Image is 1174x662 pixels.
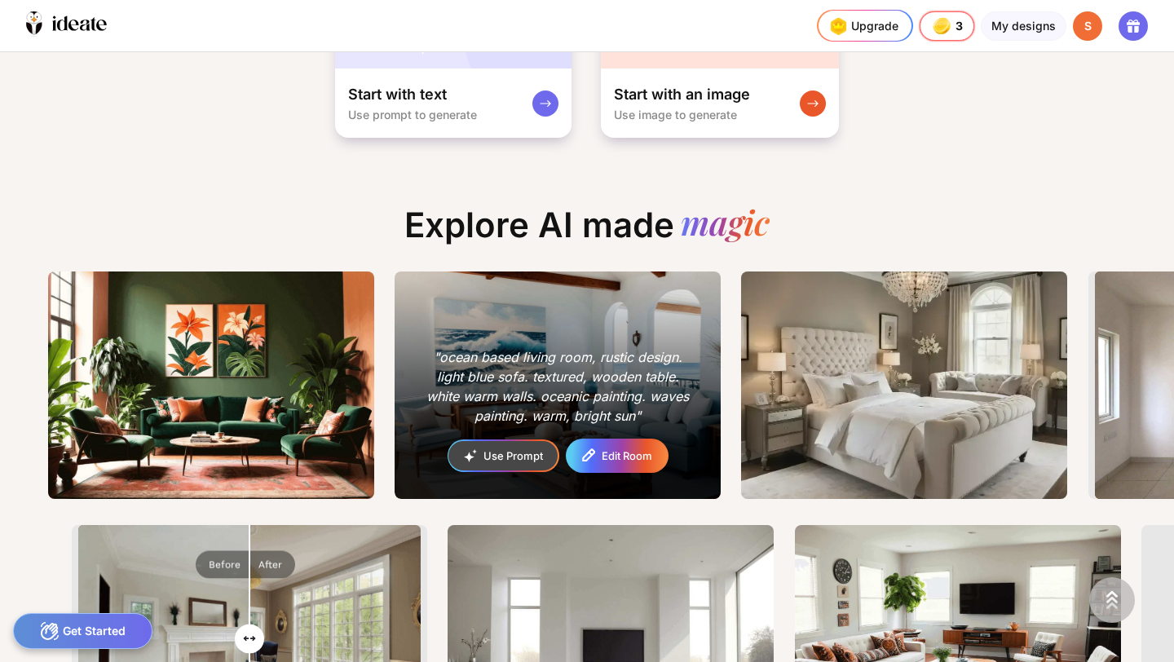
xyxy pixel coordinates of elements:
[421,347,695,426] div: "ocean based living room, rustic design. light blue sofa. textured, wooden table. white warm wall...
[825,13,898,39] div: Upgrade
[956,20,964,33] span: 3
[602,451,652,461] div: Edit Room
[348,85,447,104] div: Start with text
[614,85,750,104] div: Start with an image
[825,13,851,39] img: upgrade-nav-btn-icon.gif
[48,271,374,499] img: ThumbnailRustic%20Jungle.png
[13,613,152,649] div: Get Started
[981,11,1066,41] div: My designs
[448,441,558,471] div: Use Prompt
[391,205,783,258] div: Explore AI made
[614,108,737,121] div: Use image to generate
[1073,11,1102,41] div: S
[681,205,770,245] div: magic
[348,108,477,121] div: Use prompt to generate
[741,271,1067,499] img: Thumbnailexplore-image9.png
